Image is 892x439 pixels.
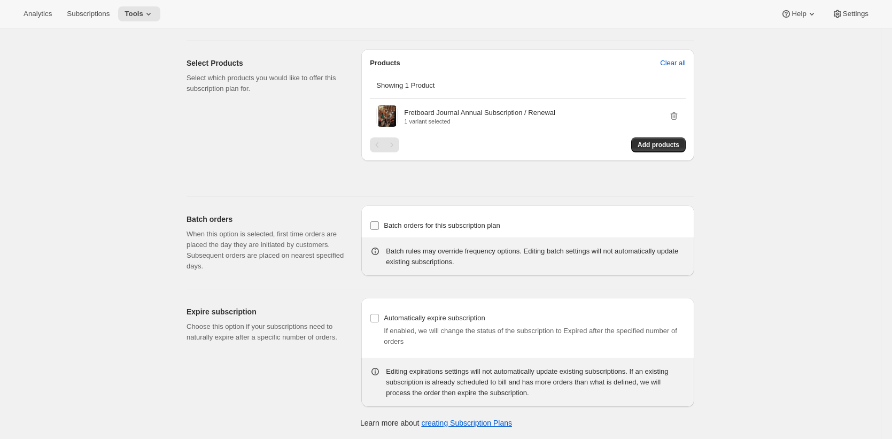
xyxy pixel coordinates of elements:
[386,246,686,267] div: Batch rules may override frequency options. Editing batch settings will not automatically update ...
[792,10,806,18] span: Help
[118,6,160,21] button: Tools
[24,10,52,18] span: Analytics
[774,6,823,21] button: Help
[654,55,692,72] button: Clear all
[638,141,679,149] span: Add products
[67,10,110,18] span: Subscriptions
[17,6,58,21] button: Analytics
[404,107,555,118] p: Fretboard Journal Annual Subscription / Renewal
[826,6,875,21] button: Settings
[360,418,512,428] p: Learn more about
[386,366,686,398] div: Editing expirations settings will not automatically update existing subscriptions. If an existing...
[421,419,512,427] a: creating Subscription Plans
[384,314,485,322] span: Automatically expire subscription
[125,10,143,18] span: Tools
[187,214,344,225] h2: Batch orders
[187,306,344,317] h2: Expire subscription
[404,118,555,125] p: 1 variant selected
[187,73,344,94] p: Select which products you would like to offer this subscription plan for.
[384,221,500,229] span: Batch orders for this subscription plan
[187,229,344,272] p: When this option is selected, first time orders are placed the day they are initiated by customer...
[631,137,686,152] button: Add products
[60,6,116,21] button: Subscriptions
[370,58,400,68] p: Products
[843,10,868,18] span: Settings
[187,58,344,68] h2: Select Products
[370,137,399,152] nav: Pagination
[660,58,686,68] span: Clear all
[376,81,435,89] span: Showing 1 Product
[384,327,677,345] span: If enabled, we will change the status of the subscription to Expired after the specified number o...
[187,321,344,343] p: Choose this option if your subscriptions need to naturally expire after a specific number of orders.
